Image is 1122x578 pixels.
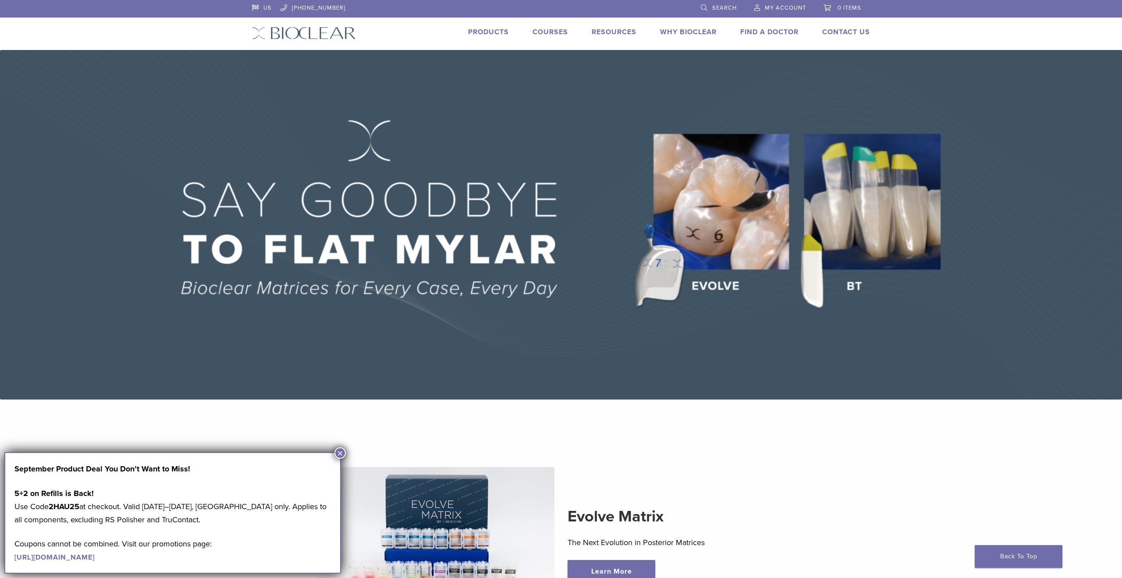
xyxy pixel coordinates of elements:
button: Close [334,447,346,459]
span: Search [712,4,737,11]
p: Coupons cannot be combined. Visit our promotions page: [14,537,331,564]
a: Courses [533,28,568,36]
a: Why Bioclear [660,28,717,36]
a: [URL][DOMAIN_NAME] [14,553,95,562]
strong: September Product Deal You Don’t Want to Miss! [14,464,190,474]
p: Use Code at checkout. Valid [DATE]–[DATE], [GEOGRAPHIC_DATA] only. Applies to all components, exc... [14,487,331,526]
span: My Account [765,4,806,11]
a: Back To Top [975,545,1062,568]
span: 0 items [838,4,861,11]
a: Products [468,28,509,36]
strong: 5+2 on Refills is Back! [14,489,94,498]
a: Contact Us [822,28,870,36]
a: Find A Doctor [740,28,799,36]
strong: 2HAU25 [49,502,79,511]
a: Resources [592,28,636,36]
p: The Next Evolution in Posterior Matrices [568,536,806,549]
img: Bioclear [252,27,356,39]
h2: Evolve Matrix [568,506,806,527]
